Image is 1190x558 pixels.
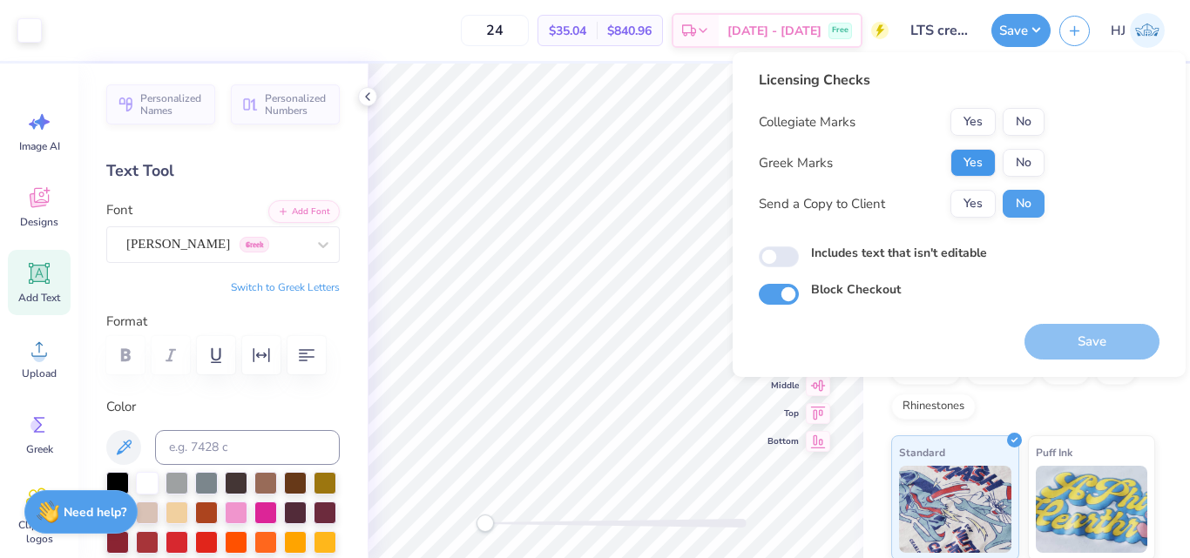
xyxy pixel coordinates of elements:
[767,434,799,448] span: Bottom
[20,215,58,229] span: Designs
[1003,149,1045,177] button: No
[759,70,1045,91] div: Licensing Checks
[811,244,987,262] label: Includes text that isn't editable
[106,397,340,417] label: Color
[1130,13,1165,48] img: Hughe Josh Cabanete
[106,200,132,220] label: Font
[899,443,945,461] span: Standard
[1036,443,1072,461] span: Puff Ink
[950,108,996,136] button: Yes
[899,466,1011,553] img: Standard
[950,149,996,177] button: Yes
[1111,21,1126,41] span: HJ
[10,518,68,546] span: Clipart & logos
[268,200,340,223] button: Add Font
[22,366,57,380] span: Upload
[1003,108,1045,136] button: No
[759,153,833,173] div: Greek Marks
[727,22,822,40] span: [DATE] - [DATE]
[477,514,494,532] div: Accessibility label
[265,92,329,117] span: Personalized Numbers
[26,442,53,456] span: Greek
[767,379,799,393] span: Middle
[549,22,586,40] span: $35.04
[140,92,205,117] span: Personalized Names
[1036,466,1148,553] img: Puff Ink
[759,194,885,214] div: Send a Copy to Client
[19,139,60,153] span: Image AI
[106,312,340,332] label: Format
[759,112,855,132] div: Collegiate Marks
[950,190,996,218] button: Yes
[231,84,340,124] button: Personalized Numbers
[106,159,340,183] div: Text Tool
[767,407,799,420] span: Top
[18,291,60,305] span: Add Text
[106,84,215,124] button: Personalized Names
[64,504,126,521] strong: Need help?
[607,22,652,40] span: $840.96
[461,15,529,46] input: – –
[891,393,976,420] div: Rhinestones
[811,280,901,299] label: Block Checkout
[231,280,340,294] button: Switch to Greek Letters
[1103,13,1173,48] a: HJ
[1003,190,1045,218] button: No
[897,13,983,48] input: Untitled Design
[832,24,849,37] span: Free
[155,430,340,465] input: e.g. 7428 c
[991,14,1051,47] button: Save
